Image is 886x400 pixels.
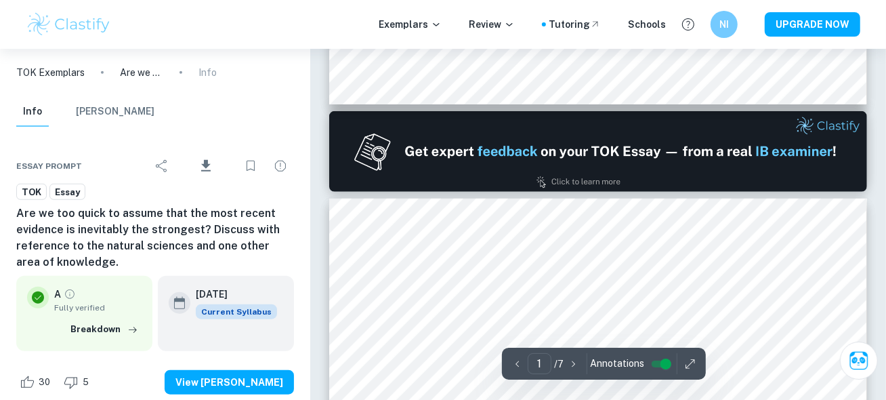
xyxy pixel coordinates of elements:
[196,287,266,302] h6: [DATE]
[628,17,666,32] a: Schools
[16,184,47,201] a: TOK
[677,13,700,36] button: Help and Feedback
[16,205,294,271] h6: Are we too quick to assume that the most recent evidence is inevitably the strongest? Discuss wit...
[196,304,277,319] div: This exemplar is based on the current syllabus. Feel free to refer to it for inspiration/ideas wh...
[49,184,85,201] a: Essay
[16,97,49,127] button: Info
[765,12,860,37] button: UPGRADE NOW
[469,17,515,32] p: Review
[267,153,294,180] div: Report issue
[711,11,738,38] button: NI
[75,376,96,389] span: 5
[329,111,867,192] img: Ad
[165,370,294,395] button: View [PERSON_NAME]
[50,186,85,199] span: Essay
[16,65,85,80] a: TOK Exemplars
[54,302,142,314] span: Fully verified
[237,153,264,180] div: Bookmark
[16,372,58,393] div: Like
[64,288,76,300] a: Grade fully verified
[196,304,277,319] span: Current Syllabus
[54,287,61,302] p: A
[840,342,878,380] button: Ask Clai
[31,376,58,389] span: 30
[76,97,154,127] button: [PERSON_NAME]
[554,357,564,372] p: / 7
[148,153,175,180] div: Share
[178,148,234,184] div: Download
[26,11,112,38] img: Clastify logo
[379,17,442,32] p: Exemplars
[549,17,601,32] a: Tutoring
[16,160,82,172] span: Essay prompt
[590,357,644,371] span: Annotations
[717,17,732,32] h6: NI
[17,186,46,199] span: TOK
[198,65,217,80] p: Info
[120,65,163,80] p: Are we too quick to assume that the most recent evidence is inevitably the strongest? Discuss wit...
[60,372,96,393] div: Dislike
[67,319,142,340] button: Breakdown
